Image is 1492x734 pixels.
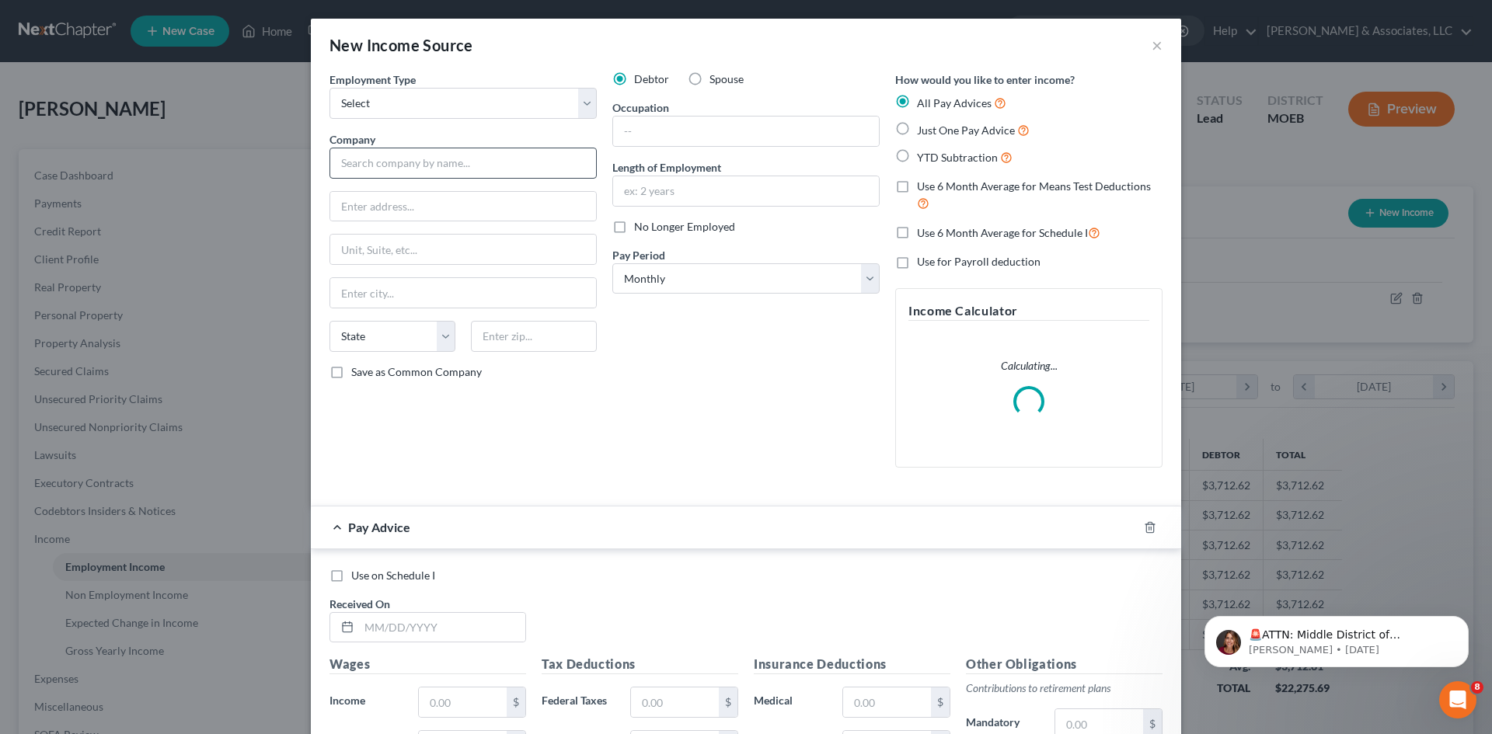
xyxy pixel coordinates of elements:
[754,655,950,674] h5: Insurance Deductions
[612,249,665,262] span: Pay Period
[471,321,597,352] input: Enter zip...
[908,358,1149,374] p: Calculating...
[719,687,737,717] div: $
[709,72,744,85] span: Spouse
[634,220,735,233] span: No Longer Employed
[917,96,992,110] span: All Pay Advices
[329,34,473,56] div: New Income Source
[634,72,669,85] span: Debtor
[917,151,998,164] span: YTD Subtraction
[419,687,507,717] input: 0.00
[329,148,597,179] input: Search company by name...
[1471,681,1483,694] span: 8
[895,71,1075,88] label: How would you like to enter income?
[613,176,879,206] input: ex: 2 years
[1439,681,1476,718] iframe: Intercom live chat
[330,278,596,308] input: Enter city...
[329,694,365,707] span: Income
[908,301,1149,321] h5: Income Calculator
[351,365,482,378] span: Save as Common Company
[613,117,879,146] input: --
[612,159,721,176] label: Length of Employment
[534,687,622,718] label: Federal Taxes
[329,655,526,674] h5: Wages
[330,235,596,264] input: Unit, Suite, etc...
[917,255,1041,268] span: Use for Payroll deduction
[966,655,1163,674] h5: Other Obligations
[612,99,669,116] label: Occupation
[631,687,719,717] input: 0.00
[1181,583,1492,692] iframe: Intercom notifications message
[329,133,375,146] span: Company
[348,520,410,534] span: Pay Advice
[917,226,1088,239] span: Use 6 Month Average for Schedule I
[966,680,1163,696] p: Contributions to retirement plans
[843,687,931,717] input: 0.00
[917,123,1015,137] span: Just One Pay Advice
[507,687,525,717] div: $
[330,192,596,221] input: Enter address...
[931,687,950,717] div: $
[329,73,416,86] span: Employment Type
[359,613,525,642] input: MM/DD/YYYY
[746,687,835,718] label: Medical
[329,597,390,611] span: Received On
[1152,36,1163,54] button: ×
[351,569,435,582] span: Use on Schedule I
[542,655,738,674] h5: Tax Deductions
[917,179,1151,193] span: Use 6 Month Average for Means Test Deductions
